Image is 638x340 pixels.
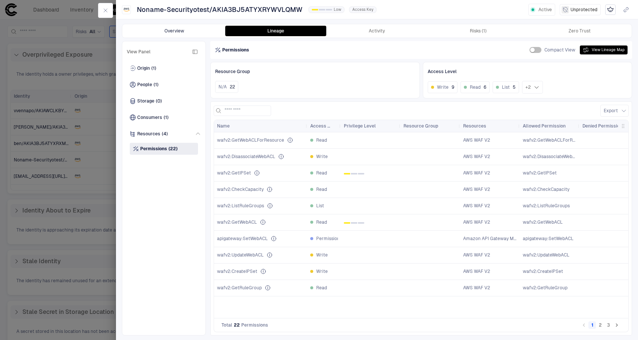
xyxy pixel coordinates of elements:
span: Storage [137,98,154,104]
span: wafv2:ListRuleGroups [523,203,570,208]
span: Total [221,322,232,328]
span: Allowed Permission [523,123,566,129]
span: AWS WAF V2 [463,203,490,209]
span: Resources [137,131,160,137]
span: Write [437,84,449,90]
span: wafv2:CheckCapacity [217,186,264,192]
div: Resources(4) [127,128,201,140]
div: Risks (1) [470,28,487,34]
span: List [316,203,324,209]
span: wafv2:CheckCapacity [523,187,569,192]
span: 9 [452,84,454,90]
span: wafv2:DisassociateWebACL [523,154,581,159]
button: View Lineage Map [580,45,628,54]
span: Read [316,170,327,176]
span: Unprotected [571,7,597,13]
span: View Panel [127,49,151,55]
div: Grants permission to disassociate a WebACL from an application resource [278,154,284,160]
span: Privilege Level [344,123,376,129]
div: 0 [344,173,350,174]
span: Read [316,285,327,291]
div: Mark as Crown Jewel [605,4,616,15]
span: wafv2:GetWebACL [523,220,563,225]
span: AWS WAF V2 [463,285,490,291]
div: AWS [123,7,129,13]
span: wafv2:GetIPSet [523,170,557,176]
span: Access Level [310,123,330,129]
span: (1) [151,65,156,71]
div: Grants permission to retrieve an array of RuleGroupSummary objects for the rule groups that you m... [267,203,273,209]
div: 2 [358,173,364,174]
span: Permissions [140,146,167,152]
div: 2 [326,9,332,10]
span: (1) [164,114,169,120]
button: N/A22 [215,81,238,93]
button: Activity [326,26,428,36]
span: wafv2:GetWebACL [217,219,257,225]
span: (22) [169,146,177,152]
div: 1 [319,9,325,10]
span: Access Key [352,7,373,12]
span: apigateway:SetWebACL [217,236,268,242]
span: 22 [230,84,235,90]
div: Grants permission to calculate web ACL capacity unit (WCU) requirements for a specified scope and... [267,186,273,192]
div: Grants permission to set a WAF access control list (ACL). This is an additional authorization con... [271,236,277,242]
span: Permissions Management [316,236,371,242]
span: Read [470,84,481,90]
span: Compact View [544,47,575,53]
span: Resources [463,123,486,129]
span: 5 [513,84,516,90]
div: 2 [358,222,364,224]
span: AWS WAF V2 [463,268,490,274]
span: wafv2:GetRuleGroup [523,285,568,290]
div: Zero Trust [569,28,591,34]
div: Grants permission to retrieve details about a RuleGroup [265,285,271,291]
span: wafv2:GetIPSet [217,170,251,176]
div: Resource Group [215,69,415,75]
span: Write [316,268,328,274]
div: Grants permission to update a WebACL [267,252,273,258]
button: Noname-Securityotest/AKIA3BJ5ATYXRYWVLQMW [135,4,304,16]
span: AWS WAF V2 [463,186,490,192]
span: Low [334,7,341,12]
span: Active [538,7,552,13]
span: Name [217,123,230,129]
span: AWS WAF V2 [463,219,490,225]
span: AWS WAF V2 [463,252,490,258]
div: 0 [344,222,350,224]
div: Grants permission to create an IPSet [260,268,266,274]
span: wafv2:GetWebACLForResource [523,138,590,143]
span: Permissions [222,47,249,53]
div: Access Level [428,69,628,75]
span: N/A [219,84,227,90]
button: Write9 [428,81,458,93]
span: + 2 [525,84,531,90]
span: Write [316,252,328,258]
span: Read [316,186,327,192]
span: 22 [234,322,240,328]
span: 6 [484,84,486,90]
span: wafv2:UpdateWebACL [523,252,569,258]
div: 0 [312,9,318,10]
span: wafv2:GetRuleGroup [217,285,262,291]
button: Export [600,105,629,117]
span: Amazon API Gateway Management [463,236,517,242]
span: wafv2:GetWebACLForResource [217,137,284,143]
span: (0) [156,98,162,104]
span: AWS WAF V2 [463,137,490,143]
span: Denied Permissions [582,123,625,129]
button: Lineage [225,26,327,36]
span: wafv2:ListRuleGroups [217,203,264,209]
div: Grants permission to retrieve details about an IPSet [254,170,260,176]
span: Read [316,137,327,143]
div: 1 [351,173,357,174]
span: People [137,82,152,88]
span: wafv2:CreateIPSet [523,269,563,274]
span: wafv2:DisassociateWebACL [217,154,275,160]
div: Grants permission to retrieve details about a WebACL [260,219,266,225]
span: Noname-Securityotest/AKIA3BJ5ATYXRYWVLQMW [137,5,302,14]
span: wafv2:UpdateWebACL [217,252,264,258]
span: Read [316,219,327,225]
span: List [502,84,510,90]
span: Write [316,154,328,160]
